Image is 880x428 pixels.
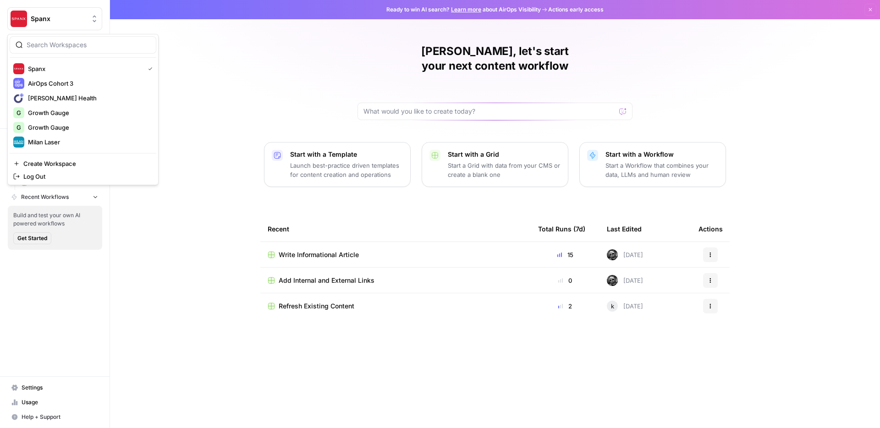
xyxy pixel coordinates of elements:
button: Workspace: Spanx [7,7,102,30]
span: Spanx [31,14,86,23]
span: Log Out [23,172,149,181]
p: Start with a Workflow [605,150,718,159]
span: [PERSON_NAME] Health [28,93,149,103]
a: Learn more [451,6,481,13]
a: Settings [7,380,102,395]
div: Workspace: Spanx [7,34,159,185]
span: Spanx [28,64,141,73]
span: G [16,108,21,117]
span: Usage [22,398,98,406]
p: Start a Workflow that combines your data, LLMs and human review [605,161,718,179]
span: Build and test your own AI powered workflows [13,211,97,228]
span: Growth Gauge [28,123,149,132]
a: Usage [7,395,102,410]
button: Recent Workflows [7,190,102,204]
span: k [611,302,614,311]
p: Launch best-practice driven templates for content creation and operations [290,161,403,179]
img: Connie Health Logo [13,93,24,104]
span: G [16,123,21,132]
button: Start with a GridStart a Grid with data from your CMS or create a blank one [422,142,568,187]
p: Start with a Grid [448,150,561,159]
span: Refresh Existing Content [279,302,354,311]
p: Start with a Template [290,150,403,159]
button: Start with a TemplateLaunch best-practice driven templates for content creation and operations [264,142,411,187]
img: j9v4psfz38hvvwbq7vip6uz900fa [607,249,618,260]
div: [DATE] [607,301,643,312]
p: Start a Grid with data from your CMS or create a blank one [448,161,561,179]
span: Write Informational Article [279,250,359,259]
a: Create Workspace [10,157,156,170]
span: Recent Workflows [21,193,69,201]
input: Search Workspaces [27,40,150,49]
span: Growth Gauge [28,108,149,117]
div: 2 [538,302,592,311]
div: [DATE] [607,275,643,286]
a: Add Internal and External Links [268,276,523,285]
a: Log Out [10,170,156,183]
span: Get Started [17,234,47,242]
span: Create Workspace [23,159,149,168]
button: Help + Support [7,410,102,424]
span: AirOps Cohort 3 [28,79,149,88]
div: 15 [538,250,592,259]
img: j9v4psfz38hvvwbq7vip6uz900fa [607,275,618,286]
span: Settings [22,384,98,392]
div: [DATE] [607,249,643,260]
span: Actions early access [548,5,604,14]
button: Get Started [13,232,51,244]
div: Actions [698,216,723,241]
img: Spanx Logo [11,11,27,27]
img: AirOps Cohort 3 Logo [13,78,24,89]
span: Help + Support [22,413,98,421]
a: Write Informational Article [268,250,523,259]
div: Recent [268,216,523,241]
input: What would you like to create today? [363,107,616,116]
img: Spanx Logo [13,63,24,74]
div: Total Runs (7d) [538,216,585,241]
img: Milan Laser Logo [13,137,24,148]
span: Add Internal and External Links [279,276,374,285]
span: Milan Laser [28,137,149,147]
div: Last Edited [607,216,642,241]
span: Ready to win AI search? about AirOps Visibility [386,5,541,14]
div: 0 [538,276,592,285]
h1: [PERSON_NAME], let's start your next content workflow [357,44,632,73]
a: Refresh Existing Content [268,302,523,311]
button: Start with a WorkflowStart a Workflow that combines your data, LLMs and human review [579,142,726,187]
